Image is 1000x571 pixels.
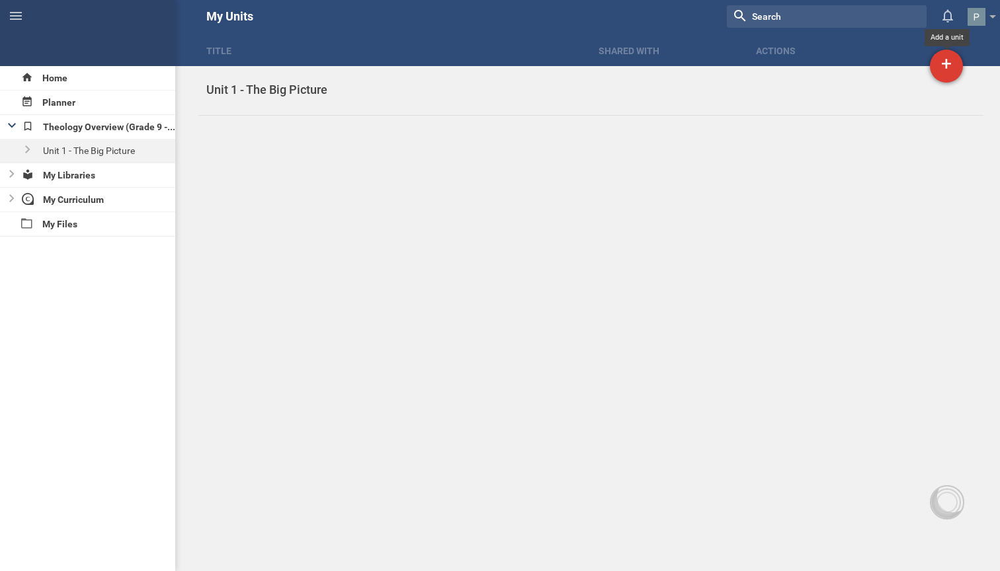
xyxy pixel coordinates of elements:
a: Unit 1 - The Big Picture [18,139,176,163]
div: Actions [748,44,983,57]
div: Unit 1 - The Big Picture [35,139,175,163]
div: Theology Overview (Grade 9 - Theology) [18,115,176,139]
input: Search [751,8,870,25]
a: Unit 1 - The Big Picture [198,66,984,116]
div: My Curriculum [18,188,176,211]
div: Shared with [591,44,748,57]
div: My Libraries [18,163,176,187]
div: Unit 1 - The Big Picture [198,82,591,98]
div: + [930,50,963,83]
div: Title [198,44,591,57]
div: Add a unit [925,29,970,46]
